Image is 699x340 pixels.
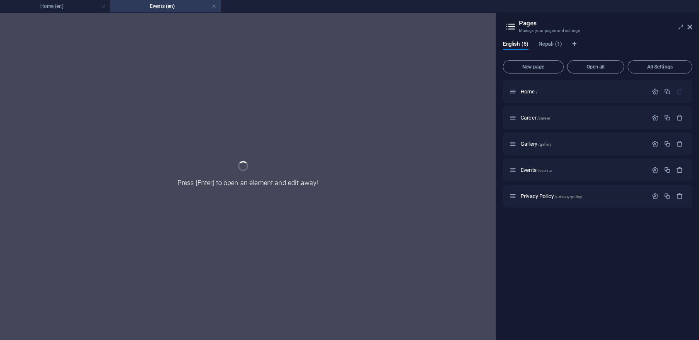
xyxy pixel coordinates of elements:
[507,64,560,69] span: New page
[518,89,648,94] div: Home/
[664,88,671,95] div: Duplicate
[664,140,671,147] div: Duplicate
[664,193,671,200] div: Duplicate
[519,27,676,34] h3: Manage your pages and settings
[652,193,659,200] div: Settings
[555,194,582,199] span: /privacy-policy
[521,88,538,95] span: Click to open page
[652,166,659,174] div: Settings
[628,60,692,73] button: All Settings
[567,60,624,73] button: Open all
[521,141,552,147] span: Click to open page
[503,41,692,57] div: Language Tabs
[664,114,671,121] div: Duplicate
[503,39,529,51] span: English (5)
[652,88,659,95] div: Settings
[538,142,552,147] span: /gallery
[652,140,659,147] div: Settings
[631,64,689,69] span: All Settings
[652,114,659,121] div: Settings
[521,115,550,121] span: Click to open page
[676,88,683,95] div: The startpage cannot be deleted
[518,141,648,147] div: Gallery/gallery
[676,140,683,147] div: Remove
[571,64,621,69] span: Open all
[536,90,538,94] span: /
[503,60,564,73] button: New page
[537,116,550,120] span: /career
[676,114,683,121] div: Remove
[518,167,648,173] div: Events/events
[521,193,582,199] span: Click to open page
[676,193,683,200] div: Remove
[538,168,552,173] span: /events
[519,20,692,27] h2: Pages
[518,115,648,120] div: Career/career
[110,2,221,11] h4: Events (en)
[518,193,648,199] div: Privacy Policy/privacy-policy
[521,167,552,173] span: Click to open page
[664,166,671,174] div: Duplicate
[538,39,562,51] span: Nepali (1)
[676,166,683,174] div: Remove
